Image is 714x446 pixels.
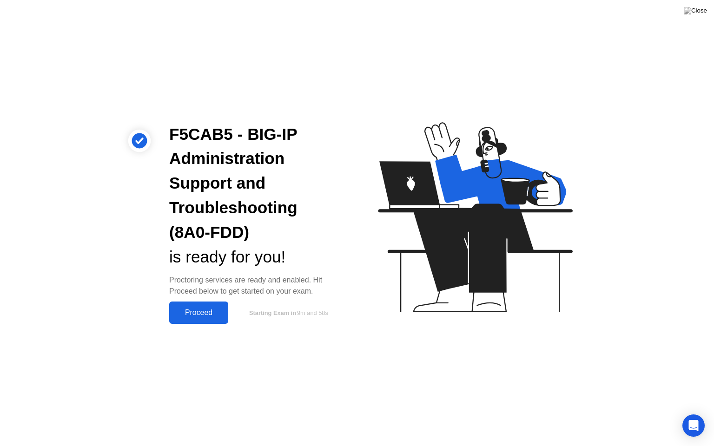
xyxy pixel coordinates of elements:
div: Open Intercom Messenger [682,414,705,437]
div: Proctoring services are ready and enabled. Hit Proceed below to get started on your exam. [169,275,342,297]
div: is ready for you! [169,245,342,269]
button: Starting Exam in9m and 58s [233,304,342,321]
div: Proceed [172,308,225,317]
span: 9m and 58s [297,309,328,316]
img: Close [684,7,707,14]
div: F5CAB5 - BIG-IP Administration Support and Troubleshooting (8A0-FDD) [169,122,342,245]
button: Proceed [169,302,228,324]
